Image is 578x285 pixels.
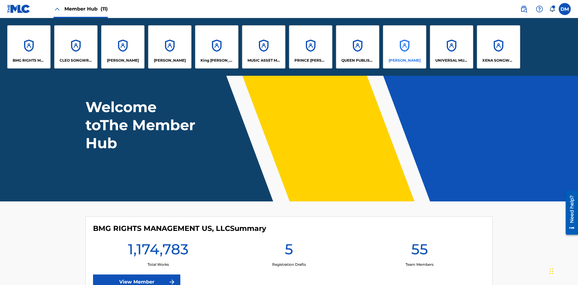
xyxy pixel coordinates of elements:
a: Accounts[PERSON_NAME] [383,25,426,69]
div: Help [533,3,545,15]
p: Registration Drafts [272,262,306,267]
div: User Menu [559,3,571,15]
a: AccountsUNIVERSAL MUSIC PUB GROUP [430,25,473,69]
img: MLC Logo [7,5,30,13]
img: search [520,5,527,13]
p: CLEO SONGWRITER [60,58,92,63]
p: King McTesterson [200,58,233,63]
p: ELVIS COSTELLO [107,58,139,63]
p: RONALD MCTESTERSON [389,58,421,63]
h1: 1,174,783 [128,240,188,262]
span: (11) [101,6,108,12]
p: BMG RIGHTS MANAGEMENT US, LLC [13,58,45,63]
a: AccountsXENA SONGWRITER [477,25,520,69]
a: AccountsQUEEN PUBLISHA [336,25,379,69]
p: QUEEN PUBLISHA [341,58,374,63]
a: Public Search [518,3,530,15]
h4: BMG RIGHTS MANAGEMENT US, LLC [93,224,266,233]
span: Member Hub [64,5,108,12]
div: Notifications [549,6,555,12]
h1: Welcome to The Member Hub [85,98,198,152]
p: EYAMA MCSINGER [154,58,186,63]
h1: 55 [411,240,428,262]
a: AccountsCLEO SONGWRITER [54,25,98,69]
p: MUSIC ASSET MANAGEMENT (MAM) [247,58,280,63]
h1: 5 [285,240,293,262]
a: AccountsMUSIC ASSET MANAGEMENT (MAM) [242,25,285,69]
iframe: Resource Center [561,188,578,238]
a: Accounts[PERSON_NAME] [148,25,191,69]
a: AccountsPRINCE [PERSON_NAME] [289,25,332,69]
a: AccountsBMG RIGHTS MANAGEMENT US, LLC [7,25,51,69]
a: Accounts[PERSON_NAME] [101,25,144,69]
p: Total Works [148,262,169,267]
p: Team Members [406,262,433,267]
div: Drag [550,262,553,280]
img: help [536,5,543,13]
a: AccountsKing [PERSON_NAME] [195,25,238,69]
iframe: Chat Widget [548,256,578,285]
p: XENA SONGWRITER [482,58,515,63]
p: UNIVERSAL MUSIC PUB GROUP [435,58,468,63]
p: PRINCE MCTESTERSON [294,58,327,63]
img: Close [54,5,61,13]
